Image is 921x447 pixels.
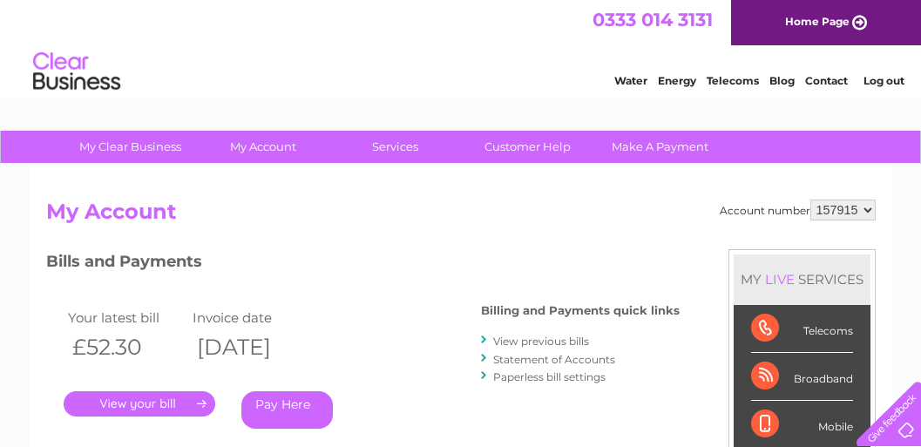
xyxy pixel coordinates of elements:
h2: My Account [46,200,876,233]
td: Your latest bill [64,306,189,329]
div: Account number [720,200,876,220]
a: Log out [863,74,904,87]
a: Make A Payment [588,131,732,163]
h4: Billing and Payments quick links [481,304,680,317]
a: Customer Help [456,131,599,163]
a: Water [614,74,647,87]
td: Invoice date [188,306,314,329]
th: [DATE] [188,329,314,365]
a: Statement of Accounts [493,353,615,366]
a: Energy [658,74,696,87]
a: Telecoms [707,74,759,87]
h3: Bills and Payments [46,249,680,280]
a: Paperless bill settings [493,370,606,383]
a: 0333 014 3131 [593,9,713,30]
th: £52.30 [64,329,189,365]
a: Contact [805,74,848,87]
a: Blog [769,74,795,87]
a: My Account [191,131,335,163]
a: My Clear Business [58,131,202,163]
img: logo.png [32,45,121,98]
a: Services [323,131,467,163]
a: Pay Here [241,391,333,429]
div: Clear Business is a trading name of Verastar Limited (registered in [GEOGRAPHIC_DATA] No. 3667643... [50,10,873,85]
a: . [64,391,215,417]
div: Telecoms [751,305,853,353]
div: LIVE [762,271,798,288]
div: MY SERVICES [734,254,870,304]
a: View previous bills [493,335,589,348]
div: Broadband [751,353,853,401]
